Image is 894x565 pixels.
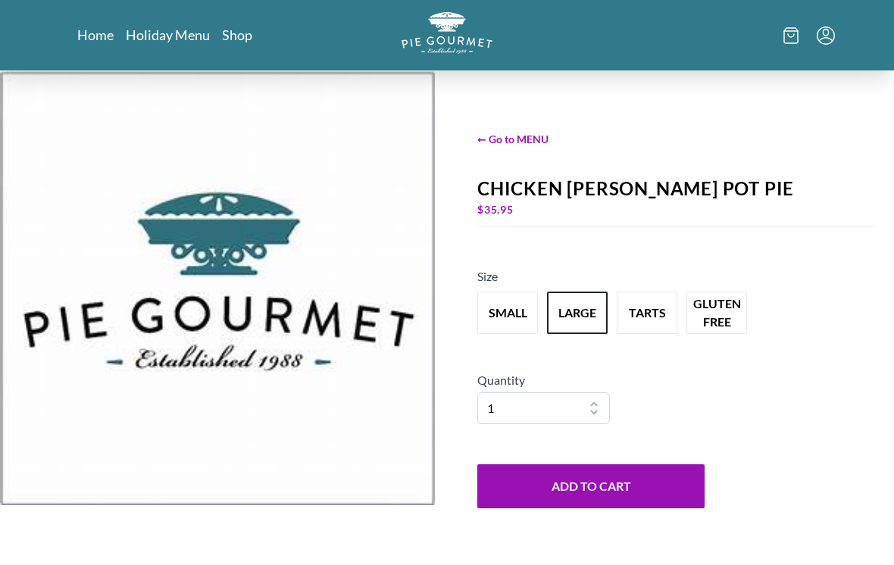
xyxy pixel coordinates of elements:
button: Variant Swatch [617,292,677,334]
a: Home [77,26,114,44]
select: Quantity [477,392,610,424]
span: Size [477,269,498,283]
span: ← Go to MENU [477,131,876,147]
button: Menu [817,27,835,45]
a: Logo [402,12,492,58]
a: Holiday Menu [126,26,210,44]
button: Add to Cart [477,464,705,508]
a: Shop [222,26,252,44]
button: Variant Swatch [686,292,747,334]
span: Quantity [477,373,525,387]
img: logo [402,12,492,54]
button: Variant Swatch [477,292,538,334]
div: Chicken [PERSON_NAME] Pot Pie [477,178,876,199]
div: $ 35.95 [477,199,876,220]
button: Variant Swatch [547,292,608,334]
